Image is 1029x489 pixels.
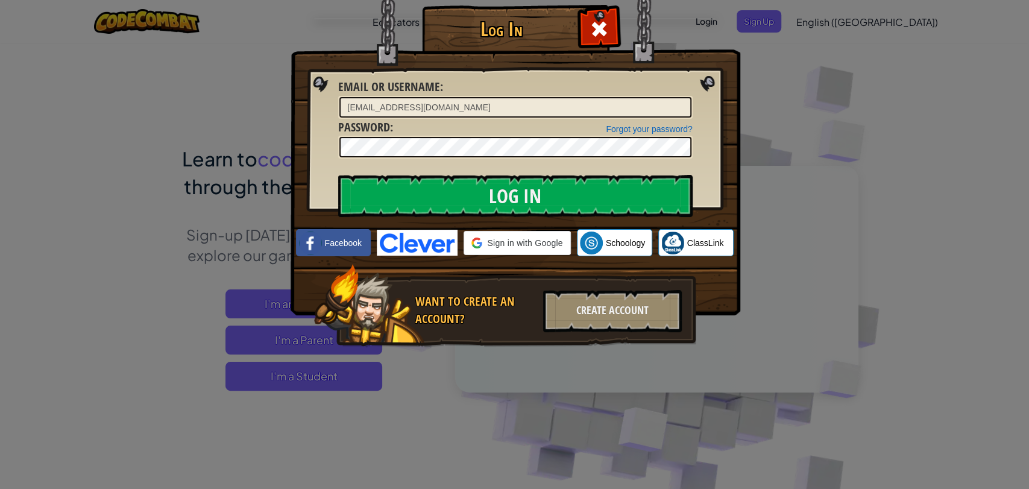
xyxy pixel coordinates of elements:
label: : [338,119,393,136]
img: classlink-logo-small.png [661,232,684,254]
span: Facebook [325,237,362,249]
label: : [338,78,443,96]
h1: Log In [425,19,579,40]
span: Sign in with Google [487,237,562,249]
span: Password [338,119,390,135]
div: Want to create an account? [415,293,536,327]
span: ClassLink [687,237,724,249]
span: Email or Username [338,78,440,95]
input: Log In [338,175,693,217]
span: Schoology [606,237,645,249]
img: clever-logo-blue.png [377,230,458,256]
div: Create Account [543,290,682,332]
div: Sign in with Google [464,231,570,255]
img: facebook_small.png [299,232,322,254]
img: schoology.png [580,232,603,254]
a: Forgot your password? [606,124,692,134]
